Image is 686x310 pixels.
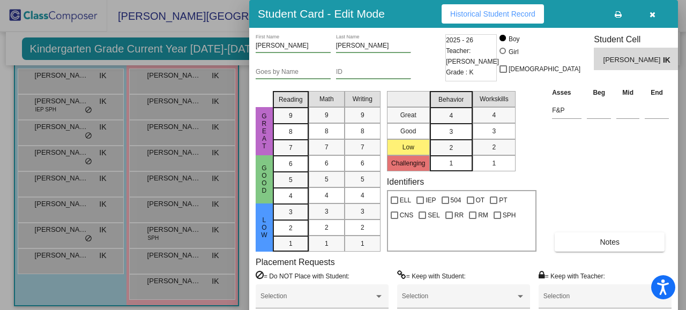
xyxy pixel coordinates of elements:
span: 4 [325,191,329,200]
span: 1 [325,239,329,248]
span: 1 [492,158,496,168]
span: 9 [289,111,293,120]
span: 4 [449,111,453,120]
label: Placement Requests [256,257,335,267]
span: 8 [361,126,364,136]
th: Beg [584,87,614,99]
span: 3 [325,207,329,216]
span: Workskills [480,94,509,104]
span: 6 [361,158,364,168]
th: End [642,87,672,99]
span: 7 [361,142,364,152]
span: 2 [492,142,496,152]
span: 2 [289,223,293,233]
span: 3 [289,207,293,217]
span: 2 [361,223,364,232]
span: SEL [428,209,440,222]
span: 6 [289,159,293,169]
label: = Keep with Student: [397,270,466,281]
span: Notes [600,238,620,246]
span: Historical Student Record [450,10,535,18]
span: 3 [361,207,364,216]
span: 4 [289,191,293,201]
span: 1 [449,158,453,168]
span: 9 [325,110,329,120]
span: Writing [353,94,372,104]
label: Identifiers [387,177,424,187]
input: goes by name [256,69,331,76]
span: 2025 - 26 [446,35,473,46]
span: [DEMOGRAPHIC_DATA] [509,63,580,75]
span: CNS [400,209,413,222]
span: 8 [289,127,293,137]
div: Girl [508,47,519,57]
span: 5 [325,175,329,184]
span: Teacher: [PERSON_NAME] [446,46,499,67]
span: PT [499,194,507,207]
span: 4 [492,110,496,120]
span: 5 [289,175,293,185]
h3: Student Card - Edit Mode [258,7,385,20]
span: Low [259,216,269,239]
div: Boy [508,34,520,44]
span: IK [663,55,678,66]
span: RR [454,209,464,222]
span: 504 [451,194,461,207]
span: ELL [400,194,411,207]
span: 3 [449,127,453,137]
label: = Do NOT Place with Student: [256,270,349,281]
span: Good [259,164,269,194]
button: Historical Student Record [442,4,544,24]
button: Notes [555,232,665,252]
span: 1 [361,239,364,248]
span: Grade : K [446,67,473,78]
span: RM [478,209,488,222]
span: 2 [325,223,329,232]
span: Reading [279,95,303,104]
span: 7 [289,143,293,153]
input: assessment [552,102,581,118]
span: 5 [361,175,364,184]
span: 2 [449,143,453,153]
span: IEP [426,194,436,207]
span: OT [476,194,485,207]
span: Math [319,94,334,104]
span: 6 [325,158,329,168]
th: Asses [549,87,584,99]
span: 8 [325,126,329,136]
th: Mid [614,87,642,99]
span: 4 [361,191,364,200]
span: SPH [503,209,516,222]
span: 3 [492,126,496,136]
span: Behavior [438,95,464,104]
label: = Keep with Teacher: [539,270,605,281]
span: 1 [289,239,293,248]
span: 7 [325,142,329,152]
span: [PERSON_NAME] [603,55,663,66]
span: 9 [361,110,364,120]
span: Great [259,112,269,150]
